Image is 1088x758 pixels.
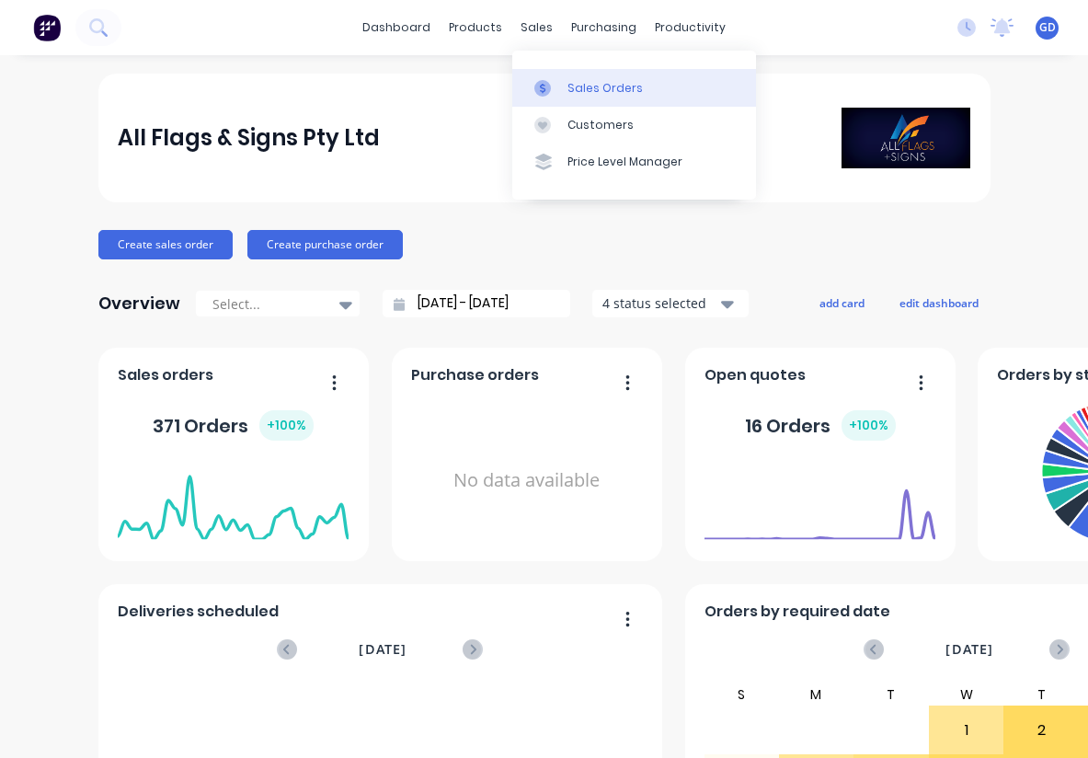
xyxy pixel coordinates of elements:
div: No data available [411,394,642,568]
div: + 100 % [259,410,314,441]
button: add card [807,291,876,315]
a: dashboard [353,14,440,41]
span: Sales orders [118,364,213,386]
div: 1 [930,707,1003,753]
div: All Flags & Signs Pty Ltd [118,120,380,156]
span: Open quotes [704,364,806,386]
span: GD [1039,19,1056,36]
div: sales [511,14,562,41]
div: S [704,683,779,706]
div: + 100 % [842,410,896,441]
a: Customers [512,107,756,144]
a: Price Level Manager [512,144,756,180]
div: T [1003,683,1079,706]
div: M [779,683,854,706]
div: T [853,683,929,706]
div: W [929,683,1004,706]
div: 2 [1004,707,1078,753]
div: purchasing [562,14,646,41]
img: Factory [33,14,61,41]
button: 4 status selected [592,290,749,317]
div: products [440,14,511,41]
button: Create purchase order [247,230,403,259]
div: Sales Orders [567,80,643,97]
div: Price Level Manager [567,154,682,170]
div: Overview [98,285,180,322]
div: productivity [646,14,735,41]
img: All Flags & Signs Pty Ltd [842,108,970,168]
button: Create sales order [98,230,233,259]
span: [DATE] [359,639,407,660]
div: 4 status selected [602,293,718,313]
div: 16 Orders [745,410,896,441]
button: edit dashboard [888,291,991,315]
span: Purchase orders [411,364,539,386]
div: Customers [567,117,634,133]
a: Sales Orders [512,69,756,106]
div: 371 Orders [153,410,314,441]
span: [DATE] [945,639,993,660]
